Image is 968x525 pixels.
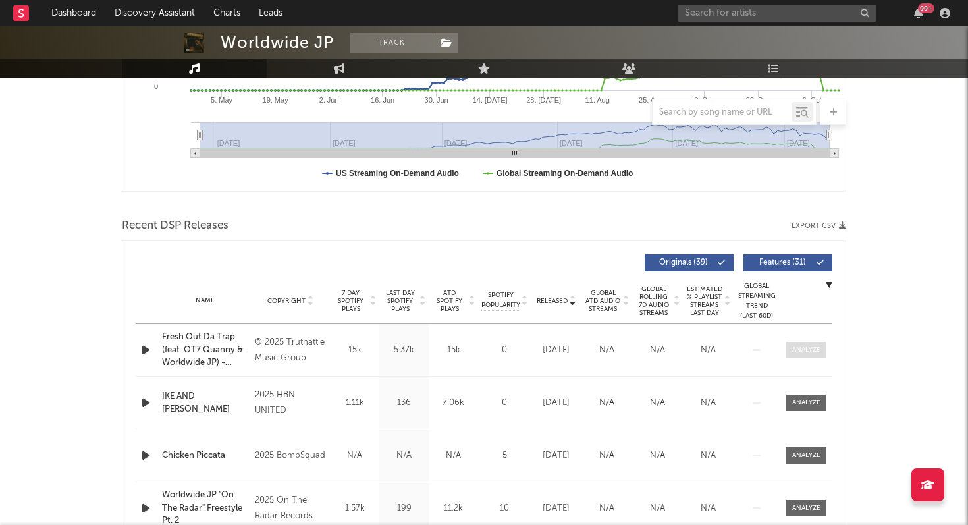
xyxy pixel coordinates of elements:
div: N/A [585,502,629,515]
span: Released [537,297,568,305]
div: 7.06k [432,397,475,410]
span: ATD Spotify Plays [432,289,467,313]
text: 22. Sep [746,96,771,104]
div: N/A [635,449,680,462]
text: Global Streaming On-Demand Audio [497,169,633,178]
text: 8. Sep [694,96,715,104]
div: Name [162,296,248,306]
div: N/A [333,449,376,462]
div: 1.57k [333,502,376,515]
button: 99+ [914,8,923,18]
div: 11.2k [432,502,475,515]
text: 6. Oct [803,96,822,104]
div: N/A [585,397,629,410]
text: 11. Aug [585,96,610,104]
text: 28. [DATE] [526,96,561,104]
button: Export CSV [792,222,846,230]
div: 5.37k [383,344,425,357]
div: N/A [585,449,629,462]
span: Features ( 31 ) [752,259,813,267]
button: Track [350,33,433,53]
div: N/A [635,397,680,410]
div: Global Streaming Trend (Last 60D) [737,281,776,321]
span: Global Rolling 7D Audio Streams [635,285,672,317]
div: 1.11k [333,397,376,410]
div: [DATE] [534,397,578,410]
span: Recent DSP Releases [122,218,229,234]
div: 0 [481,397,527,410]
text: 30. Jun [425,96,448,104]
div: 15k [333,344,376,357]
span: Originals ( 39 ) [653,259,714,267]
div: 15k [432,344,475,357]
div: 199 [383,502,425,515]
span: Spotify Popularity [481,290,520,310]
span: Last Day Spotify Plays [383,289,417,313]
div: N/A [686,449,730,462]
input: Search by song name or URL [653,107,792,118]
div: 2025 BombSquad [255,448,327,464]
div: N/A [585,344,629,357]
div: N/A [635,502,680,515]
div: N/A [383,449,425,462]
div: 136 [383,397,425,410]
div: © 2025 Truthattie Music Group [255,335,327,366]
div: 10 [481,502,527,515]
div: 5 [481,449,527,462]
span: 7 Day Spotify Plays [333,289,368,313]
div: Worldwide JP [221,33,334,53]
a: Chicken Piccata [162,449,248,462]
div: N/A [686,397,730,410]
text: 14. [DATE] [473,96,508,104]
a: IKE AND [PERSON_NAME] [162,390,248,416]
span: Copyright [267,297,306,305]
button: Features(31) [743,254,832,271]
div: [DATE] [534,344,578,357]
span: Global ATD Audio Streams [585,289,621,313]
div: 0 [481,344,527,357]
div: N/A [635,344,680,357]
span: Estimated % Playlist Streams Last Day [686,285,722,317]
text: 19. May [263,96,289,104]
div: N/A [686,344,730,357]
div: N/A [432,449,475,462]
text: 16. Jun [371,96,394,104]
input: Search for artists [678,5,876,22]
div: [DATE] [534,449,578,462]
div: 99 + [918,3,934,13]
div: 2025 On The Radar Records [255,493,327,524]
text: US Streaming On-Demand Audio [336,169,459,178]
a: Fresh Out Da Trap (feat. OT7 Quanny & Worldwide JP) - Remix [162,331,248,370]
button: Originals(39) [645,254,734,271]
text: 25. Aug [639,96,663,104]
text: 0 [154,82,158,90]
text: 2. Jun [319,96,339,104]
div: N/A [686,502,730,515]
div: [DATE] [534,502,578,515]
div: 2025 HBN UNITED [255,387,327,419]
text: 5. May [211,96,233,104]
